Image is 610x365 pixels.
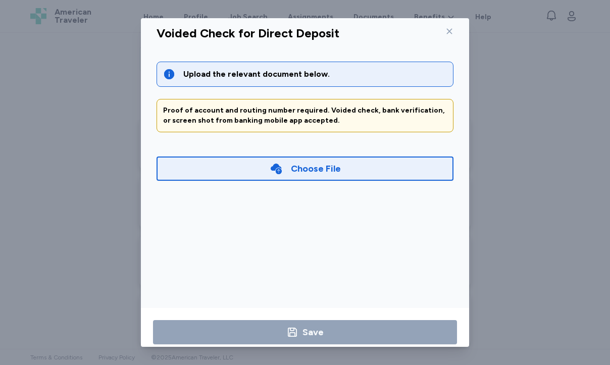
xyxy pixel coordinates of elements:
div: Choose File [291,162,341,176]
div: Upload the relevant document below. [183,68,447,80]
div: Voided Check for Direct Deposit [157,25,339,41]
button: Save [153,320,457,344]
div: Proof of account and routing number required. Voided check, bank verification, or screen shot fro... [163,106,447,126]
div: Save [302,325,324,339]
